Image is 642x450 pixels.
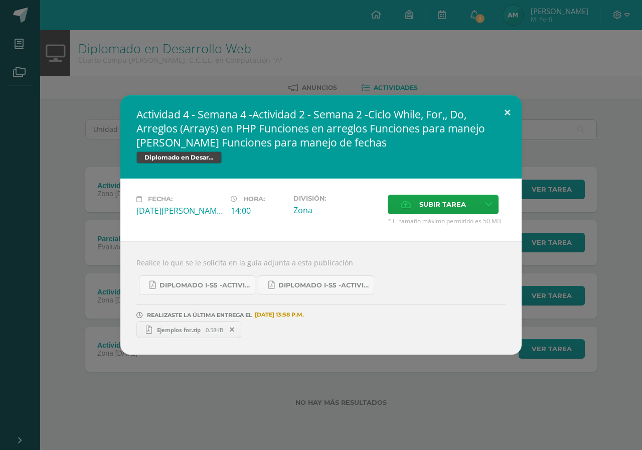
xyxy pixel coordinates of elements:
[136,205,223,216] div: [DATE][PERSON_NAME]
[159,281,250,289] span: Diplomado I-S5 -Actividad 4-4TO BACO-IV Unidad.pdf
[388,217,506,225] span: * El tamaño máximo permitido es 50 MB
[293,195,380,202] label: División:
[152,326,206,334] span: Ejemplos for.zip
[278,281,369,289] span: Diplomado I-S5 -Actividad 4-4TO BACO-IV Unidad.pdf
[243,195,265,203] span: Hora:
[120,241,522,355] div: Realice lo que se le solicita en la guía adjunta a esta publicación
[206,326,223,334] span: 0.58KB
[258,275,374,295] a: Diplomado I-S5 -Actividad 4-4TO BACO-IV Unidad.pdf
[293,205,380,216] div: Zona
[419,195,466,214] span: Subir tarea
[224,324,241,335] span: Remover entrega
[136,107,506,149] h2: Actividad 4 - Semana 4 -Actividad 2 - Semana 2 -Ciclo While, For,, Do, Arreglos (Arrays) en PHP F...
[148,195,173,203] span: Fecha:
[139,275,255,295] a: Diplomado I-S5 -Actividad 4-4TO BACO-IV Unidad.pdf
[136,152,222,164] span: Diplomado en Desarrollo Web
[136,321,241,338] a: Ejemplos for.zip 0.58KB
[252,315,304,315] span: [DATE] 13:58 P.M.
[493,95,522,129] button: Close (Esc)
[231,205,285,216] div: 14:00
[147,312,252,319] span: REALIZASTE LA ÚLTIMA ENTREGA EL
